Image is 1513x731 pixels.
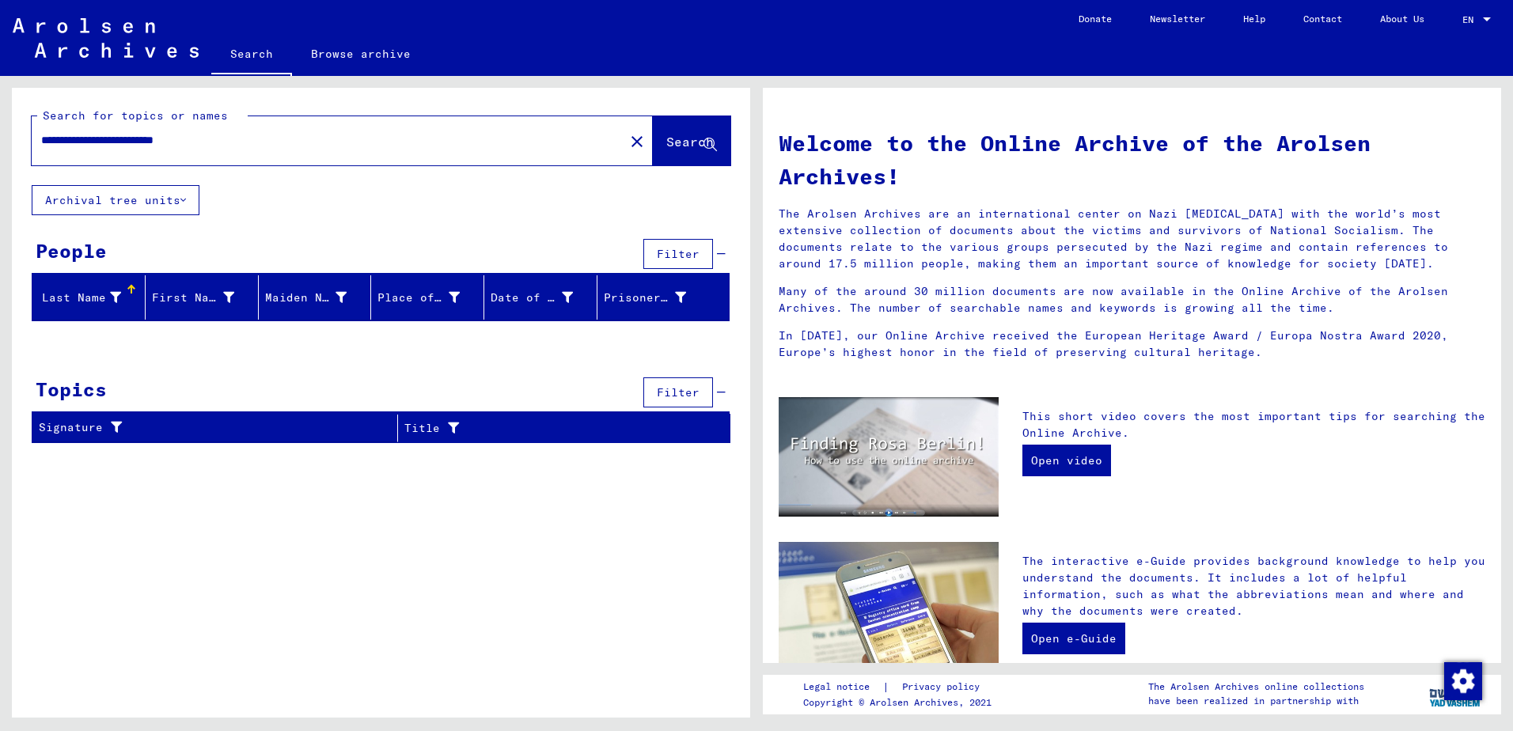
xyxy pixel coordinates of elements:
[803,695,999,710] p: Copyright © Arolsen Archives, 2021
[779,397,999,517] img: video.jpg
[657,247,700,261] span: Filter
[491,290,573,306] div: Date of Birth
[657,385,700,400] span: Filter
[803,679,999,695] div: |
[152,285,258,310] div: First Name
[377,285,483,310] div: Place of Birth
[1148,694,1364,708] p: have been realized in partnership with
[43,108,228,123] mat-label: Search for topics or names
[211,35,292,76] a: Search
[1443,661,1481,699] div: Change consent
[779,328,1485,361] p: In [DATE], our Online Archive received the European Heritage Award / Europa Nostra Award 2020, Eu...
[491,285,597,310] div: Date of Birth
[39,285,145,310] div: Last Name
[1148,680,1364,694] p: The Arolsen Archives online collections
[643,377,713,407] button: Filter
[1022,408,1485,441] p: This short video covers the most important tips for searching the Online Archive.
[146,275,259,320] mat-header-cell: First Name
[643,239,713,269] button: Filter
[39,419,377,436] div: Signature
[779,542,999,688] img: eguide.jpg
[653,116,730,165] button: Search
[39,415,397,441] div: Signature
[377,290,460,306] div: Place of Birth
[628,132,647,151] mat-icon: close
[36,237,107,265] div: People
[1022,623,1125,654] a: Open e-Guide
[152,290,234,306] div: First Name
[666,134,714,150] span: Search
[1426,674,1485,714] img: yv_logo.png
[36,375,107,403] div: Topics
[889,679,999,695] a: Privacy policy
[1022,553,1485,619] p: The interactive e-Guide provides background knowledge to help you understand the documents. It in...
[259,275,372,320] mat-header-cell: Maiden Name
[779,206,1485,272] p: The Arolsen Archives are an international center on Nazi [MEDICAL_DATA] with the world’s most ext...
[779,127,1485,193] h1: Welcome to the Online Archive of the Arolsen Archives!
[779,283,1485,316] p: Many of the around 30 million documents are now available in the Online Archive of the Arolsen Ar...
[39,290,121,306] div: Last Name
[32,275,146,320] mat-header-cell: Last Name
[13,18,199,58] img: Arolsen_neg.svg
[371,275,484,320] mat-header-cell: Place of Birth
[621,125,653,157] button: Clear
[1444,662,1482,700] img: Change consent
[32,185,199,215] button: Archival tree units
[803,679,882,695] a: Legal notice
[265,290,347,306] div: Maiden Name
[404,415,711,441] div: Title
[484,275,597,320] mat-header-cell: Date of Birth
[604,290,686,306] div: Prisoner #
[265,285,371,310] div: Maiden Name
[597,275,729,320] mat-header-cell: Prisoner #
[292,35,430,73] a: Browse archive
[604,285,710,310] div: Prisoner #
[1022,445,1111,476] a: Open video
[1462,13,1473,25] mat-select-trigger: EN
[404,420,691,437] div: Title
